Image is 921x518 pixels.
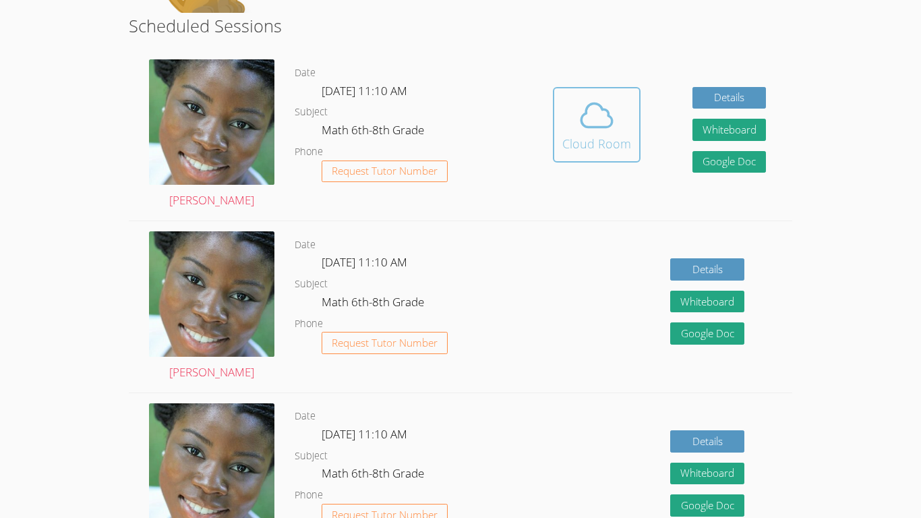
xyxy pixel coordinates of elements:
[295,237,316,254] dt: Date
[322,332,448,354] button: Request Tutor Number
[295,144,323,161] dt: Phone
[322,83,407,98] span: [DATE] 11:10 AM
[322,426,407,442] span: [DATE] 11:10 AM
[295,448,328,465] dt: Subject
[149,59,274,210] a: [PERSON_NAME]
[295,487,323,504] dt: Phone
[670,291,744,313] button: Whiteboard
[322,161,448,183] button: Request Tutor Number
[322,464,427,487] dd: Math 6th-8th Grade
[149,231,274,357] img: 1000004422.jpg
[295,316,323,333] dt: Phone
[332,166,438,176] span: Request Tutor Number
[692,87,767,109] a: Details
[692,151,767,173] a: Google Doc
[295,408,316,425] dt: Date
[149,59,274,185] img: 1000004422.jpg
[562,134,631,153] div: Cloud Room
[149,231,274,382] a: [PERSON_NAME]
[670,494,744,517] a: Google Doc
[322,293,427,316] dd: Math 6th-8th Grade
[322,121,427,144] dd: Math 6th-8th Grade
[322,254,407,270] span: [DATE] 11:10 AM
[295,276,328,293] dt: Subject
[129,13,792,38] h2: Scheduled Sessions
[332,338,438,348] span: Request Tutor Number
[670,463,744,485] button: Whiteboard
[670,322,744,345] a: Google Doc
[553,87,641,163] button: Cloud Room
[670,258,744,281] a: Details
[670,430,744,453] a: Details
[295,104,328,121] dt: Subject
[692,119,767,141] button: Whiteboard
[295,65,316,82] dt: Date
